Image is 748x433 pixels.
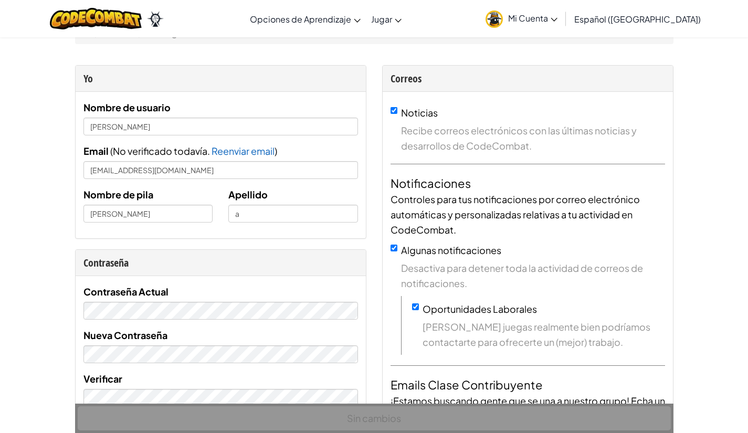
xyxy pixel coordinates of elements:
[83,71,358,86] div: Yo
[83,284,168,299] label: Contraseña Actual
[113,145,212,157] span: No verificado todavía.
[391,175,665,192] h4: Notificaciones
[391,395,665,422] span: ¡Estamos buscando gente que se una a nuestro grupo! Echa un vistazo a la
[569,5,706,33] a: Español ([GEOGRAPHIC_DATA])
[250,14,351,25] span: Opciones de Aprendizaje
[83,328,167,343] label: Nueva Contraseña
[423,319,665,350] span: [PERSON_NAME] juegas realmente bien podríamos contactarte para ofrecerte un (mejor) trabajo.
[366,5,407,33] a: Jugar
[391,376,665,393] h4: Emails Clase Contribuyente
[245,5,366,33] a: Opciones de Aprendizaje
[371,14,392,25] span: Jugar
[401,123,665,153] span: Recibe correos electrónicos con las últimas noticias y desarrollos de CodeCombat.
[391,71,665,86] div: Correos
[401,260,665,291] span: Desactiva para detener toda la actividad de correos de notificaciones.
[83,100,171,115] label: Nombre de usuario
[508,13,557,24] span: Mi Cuenta
[109,145,113,157] span: (
[275,145,277,157] span: )
[401,107,438,119] label: Noticias
[147,11,164,27] img: Ozaria
[83,371,122,386] label: Verificar
[574,14,701,25] span: Español ([GEOGRAPHIC_DATA])
[83,255,358,270] div: Contraseña
[486,10,503,28] img: avatar
[83,145,109,157] span: Email
[423,303,537,315] label: Oportunidades Laborales
[228,187,268,202] label: Apellido
[480,2,563,35] a: Mi Cuenta
[212,145,275,157] span: Reenviar email
[401,244,501,256] label: Algunas notificaciones
[50,8,142,29] img: CodeCombat logo
[391,193,640,236] span: Controles para tus notificaciones por correo electrónico automáticas y personalizadas relativas a...
[83,187,153,202] label: Nombre de pila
